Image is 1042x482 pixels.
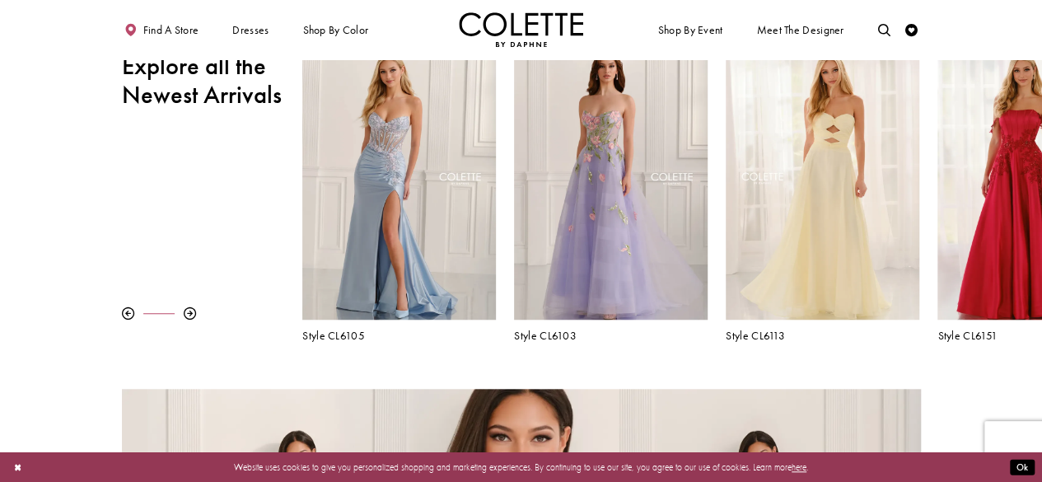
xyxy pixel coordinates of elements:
span: Meet the designer [756,24,843,36]
a: Style CL6105 [302,330,495,342]
a: Find a store [122,12,202,47]
a: here [792,461,806,473]
span: Dresses [229,12,272,47]
div: Colette by Daphne Style No. CL6103 [505,30,717,351]
p: Website uses cookies to give you personalized shopping and marketing experiences. By continuing t... [90,459,952,475]
a: Visit Colette by Daphne Style No. CL6113 Page [726,40,918,321]
a: Visit Home Page [459,12,584,47]
div: Colette by Daphne Style No. CL6113 [717,30,928,351]
img: Colette by Daphne [459,12,584,47]
a: Visit Colette by Daphne Style No. CL6103 Page [514,40,707,321]
span: Shop By Event [658,24,723,36]
a: Style CL6103 [514,330,707,342]
a: Style CL6113 [726,330,918,342]
a: Visit Colette by Daphne Style No. CL6105 Page [302,40,495,321]
a: Toggle search [875,12,894,47]
button: Submit Dialog [1010,460,1035,475]
span: Find a store [143,24,199,36]
a: Check Wishlist [902,12,921,47]
a: Meet the designer [754,12,848,47]
span: Dresses [232,24,269,36]
span: Shop By Event [655,12,726,47]
span: Shop by color [300,12,371,47]
span: Shop by color [302,24,368,36]
h2: Explore all the Newest Arrivals [122,52,284,110]
button: Close Dialog [7,456,28,479]
div: Colette by Daphne Style No. CL6105 [293,30,505,351]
